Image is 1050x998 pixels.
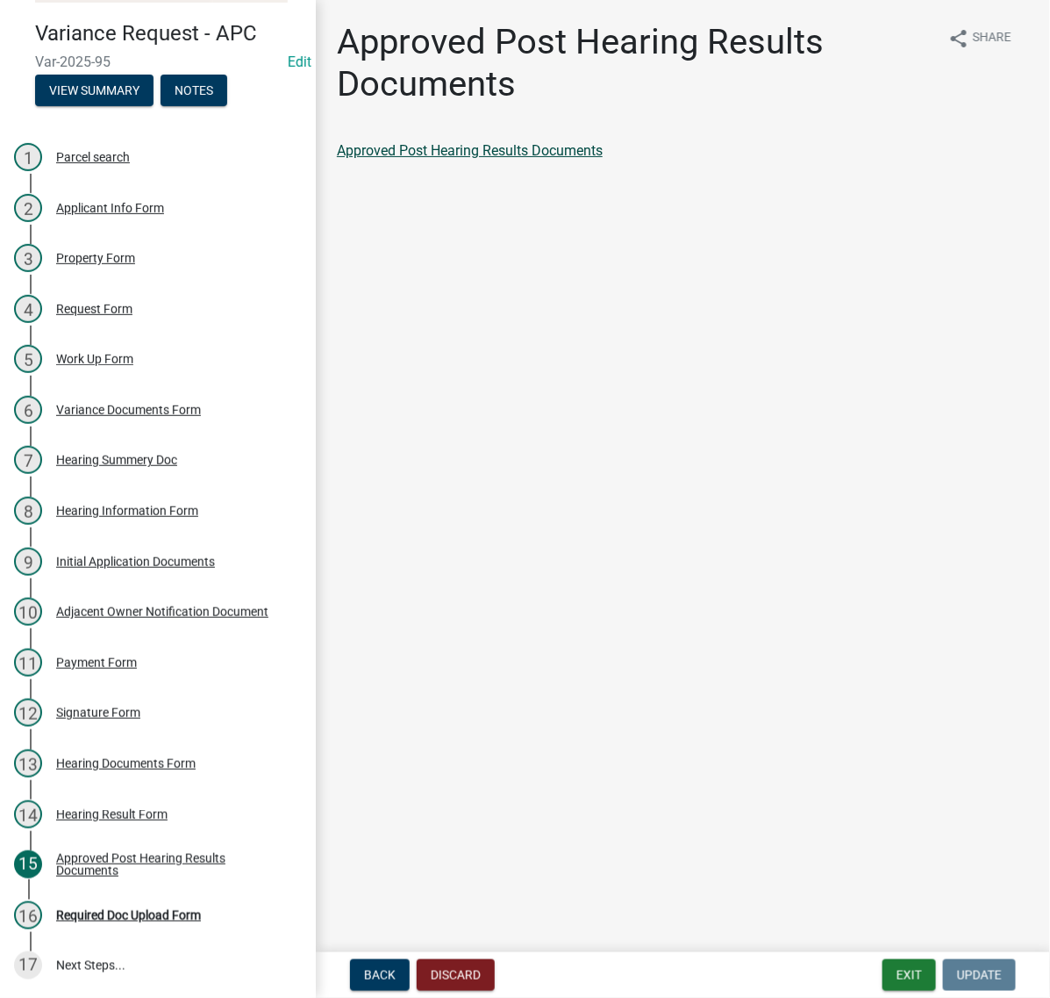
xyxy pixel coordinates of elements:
div: Hearing Information Form [56,505,198,517]
div: 14 [14,801,42,829]
div: 15 [14,851,42,879]
span: Back [364,968,396,982]
i: share [948,28,969,49]
button: View Summary [35,75,154,106]
div: 13 [14,750,42,778]
div: 10 [14,598,42,626]
div: 2 [14,194,42,222]
div: 16 [14,901,42,930]
div: 1 [14,143,42,171]
div: Hearing Result Form [56,808,168,821]
div: Request Form [56,303,132,315]
button: Exit [882,959,936,991]
h4: Variance Request - APC [35,21,302,47]
a: Approved Post Hearing Results Documents [337,142,603,159]
div: Hearing Documents Form [56,757,196,770]
div: Property Form [56,252,135,264]
button: shareShare [934,21,1025,55]
div: 17 [14,951,42,980]
div: 7 [14,446,42,474]
wm-modal-confirm: Notes [161,84,227,98]
button: Back [350,959,410,991]
div: 5 [14,345,42,373]
a: Edit [288,54,311,70]
div: Hearing Summery Doc [56,454,177,466]
div: Initial Application Documents [56,556,215,568]
span: Var-2025-95 [35,54,281,70]
div: Required Doc Upload Form [56,909,201,922]
div: Adjacent Owner Notification Document [56,606,268,618]
div: Applicant Info Form [56,202,164,214]
div: 4 [14,295,42,323]
wm-modal-confirm: Summary [35,84,154,98]
div: Signature Form [56,707,140,719]
div: Variance Documents Form [56,404,201,416]
div: 9 [14,548,42,576]
div: 3 [14,244,42,272]
div: 8 [14,497,42,525]
div: 12 [14,699,42,727]
button: Discard [417,959,495,991]
button: Notes [161,75,227,106]
button: Update [943,959,1016,991]
div: 6 [14,396,42,424]
span: Share [973,28,1011,49]
div: Work Up Form [56,353,133,365]
div: Payment Form [56,657,137,669]
wm-modal-confirm: Edit Application Number [288,54,311,70]
div: Approved Post Hearing Results Documents [56,852,288,877]
div: Parcel search [56,151,130,163]
h1: Approved Post Hearing Results Documents [337,21,934,105]
div: 11 [14,649,42,677]
span: Update [957,968,1002,982]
